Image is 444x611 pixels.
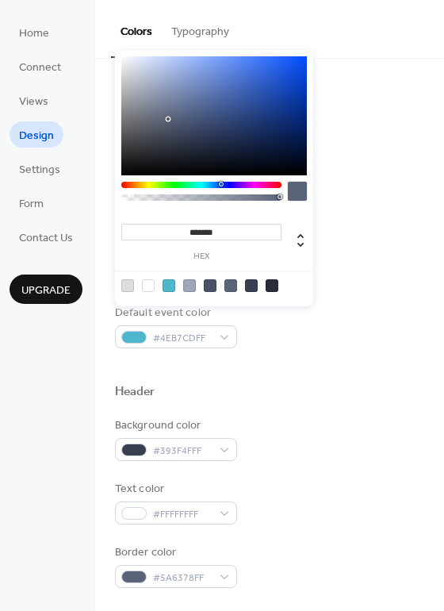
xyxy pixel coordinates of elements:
span: Form [19,196,44,213]
div: Border color [115,544,234,561]
span: Design [19,128,54,144]
a: Design [10,121,63,148]
div: rgb(57, 63, 79) [245,279,258,292]
div: rgb(41, 45, 57) [266,279,278,292]
div: Header [115,384,155,401]
span: #FFFFFFFF [153,506,212,523]
span: Views [19,94,48,110]
span: Connect [19,60,61,76]
button: Upgrade [10,275,82,304]
div: rgb(159, 167, 183) [183,279,196,292]
a: Contact Us [10,224,82,250]
div: rgb(90, 99, 120) [224,279,237,292]
div: Text color [115,481,234,498]
div: rgb(255, 255, 255) [142,279,155,292]
span: #5A6378FF [153,570,212,586]
div: Default event color [115,305,234,321]
label: hex [121,252,281,261]
a: Form [10,190,53,216]
span: #4EB7CDFF [153,330,212,347]
div: rgb(221, 221, 221) [121,279,134,292]
div: Background color [115,417,234,434]
span: Contact Us [19,230,73,247]
span: Upgrade [21,282,71,299]
span: #393F4FFF [153,443,212,459]
div: rgb(73, 81, 99) [204,279,216,292]
a: Connect [10,53,71,79]
a: Views [10,87,58,113]
span: Settings [19,162,60,179]
div: rgb(78, 183, 205) [163,279,175,292]
a: Home [10,19,59,45]
a: Settings [10,156,70,182]
span: Home [19,25,49,42]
